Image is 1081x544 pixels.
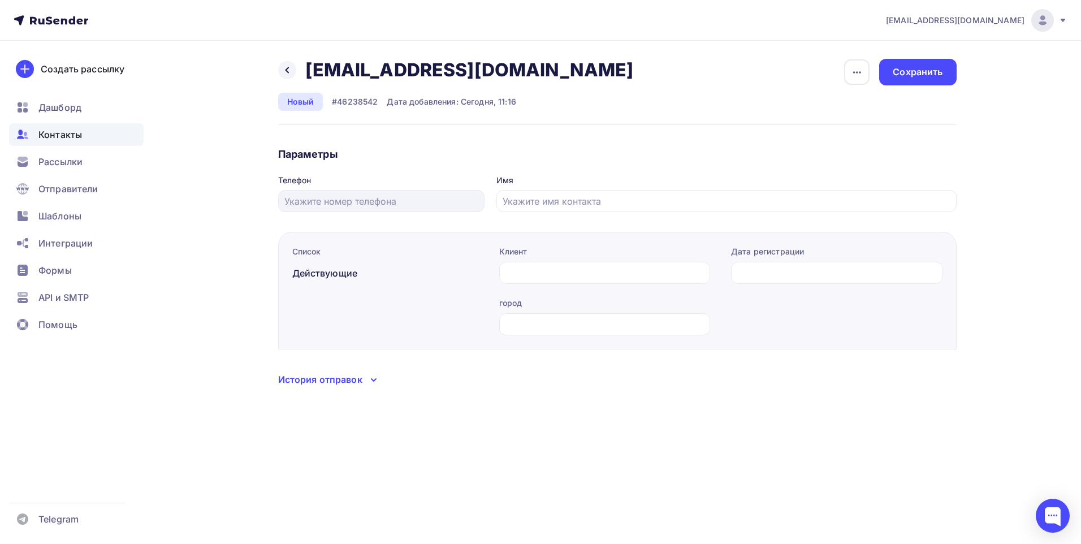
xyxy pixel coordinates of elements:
span: Шаблоны [38,209,81,223]
div: город [499,297,711,309]
legend: Имя [496,175,957,190]
span: Telegram [38,512,79,526]
div: Дата регистрации [731,246,942,257]
span: Формы [38,264,72,277]
div: История отправок [278,373,362,386]
span: Отправители [38,182,98,196]
span: API и SMTP [38,291,89,304]
span: Контакты [38,128,82,141]
span: Рассылки [38,155,83,169]
a: Формы [9,259,144,282]
span: Интеграции [38,236,93,250]
a: Дашборд [9,96,144,119]
div: Клиент [499,246,711,257]
a: Рассылки [9,150,144,173]
a: [EMAIL_ADDRESS][DOMAIN_NAME] [886,9,1067,32]
div: Список [292,246,487,257]
div: Дата добавления: Сегодня, 11:16 [387,96,516,107]
input: Укажите номер телефона [284,195,478,208]
div: Действующие [292,266,487,280]
h4: Параметры [278,148,957,161]
a: Контакты [9,123,144,146]
span: Помощь [38,318,77,331]
legend: Телефон [278,175,485,190]
span: Дашборд [38,101,81,114]
span: [EMAIL_ADDRESS][DOMAIN_NAME] [886,15,1024,26]
h2: [EMAIL_ADDRESS][DOMAIN_NAME] [305,59,634,81]
div: #46238542 [332,96,378,107]
div: Создать рассылку [41,62,124,76]
a: Отправители [9,178,144,200]
div: Новый [278,93,323,111]
a: Шаблоны [9,205,144,227]
input: Укажите имя контакта [503,195,950,208]
div: Сохранить [893,66,942,79]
